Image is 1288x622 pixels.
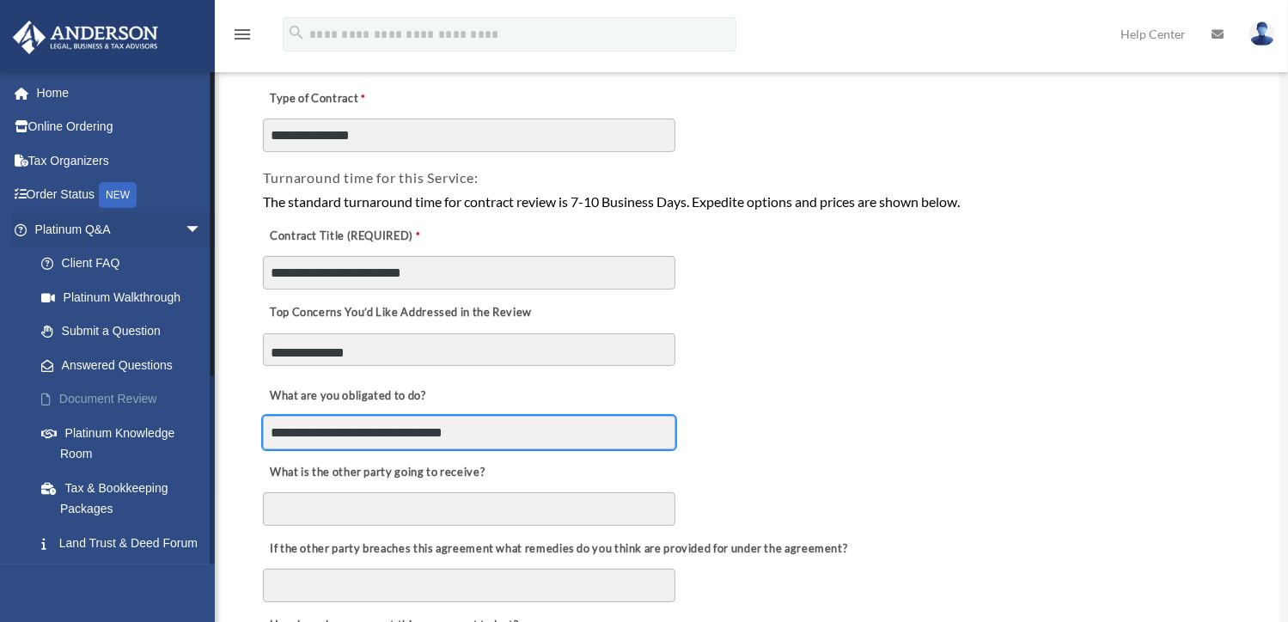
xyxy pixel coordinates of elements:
[24,560,228,595] a: Portal Feedback
[12,110,228,144] a: Online Ordering
[263,301,536,325] label: Top Concerns You’d Like Addressed in the Review
[24,348,228,382] a: Answered Questions
[24,416,228,471] a: Platinum Knowledge Room
[12,212,228,247] a: Platinum Q&Aarrow_drop_down
[263,384,435,408] label: What are you obligated to do?
[263,224,435,248] label: Contract Title (REQUIRED)
[12,76,228,110] a: Home
[263,191,1235,213] div: The standard turnaround time for contract review is 7-10 Business Days. Expedite options and pric...
[263,87,435,111] label: Type of Contract
[232,24,253,45] i: menu
[12,178,228,213] a: Order StatusNEW
[263,169,478,186] span: Turnaround time for this Service:
[263,537,852,561] label: If the other party breaches this agreement what remedies do you think are provided for under the ...
[24,382,228,417] a: Document Review
[24,280,228,314] a: Platinum Walkthrough
[263,460,489,485] label: What is the other party going to receive?
[24,471,228,526] a: Tax & Bookkeeping Packages
[24,314,228,349] a: Submit a Question
[24,526,228,560] a: Land Trust & Deed Forum
[287,23,306,42] i: search
[12,143,228,178] a: Tax Organizers
[8,21,163,54] img: Anderson Advisors Platinum Portal
[99,182,137,208] div: NEW
[24,247,228,281] a: Client FAQ
[1249,21,1275,46] img: User Pic
[185,212,219,247] span: arrow_drop_down
[232,30,253,45] a: menu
